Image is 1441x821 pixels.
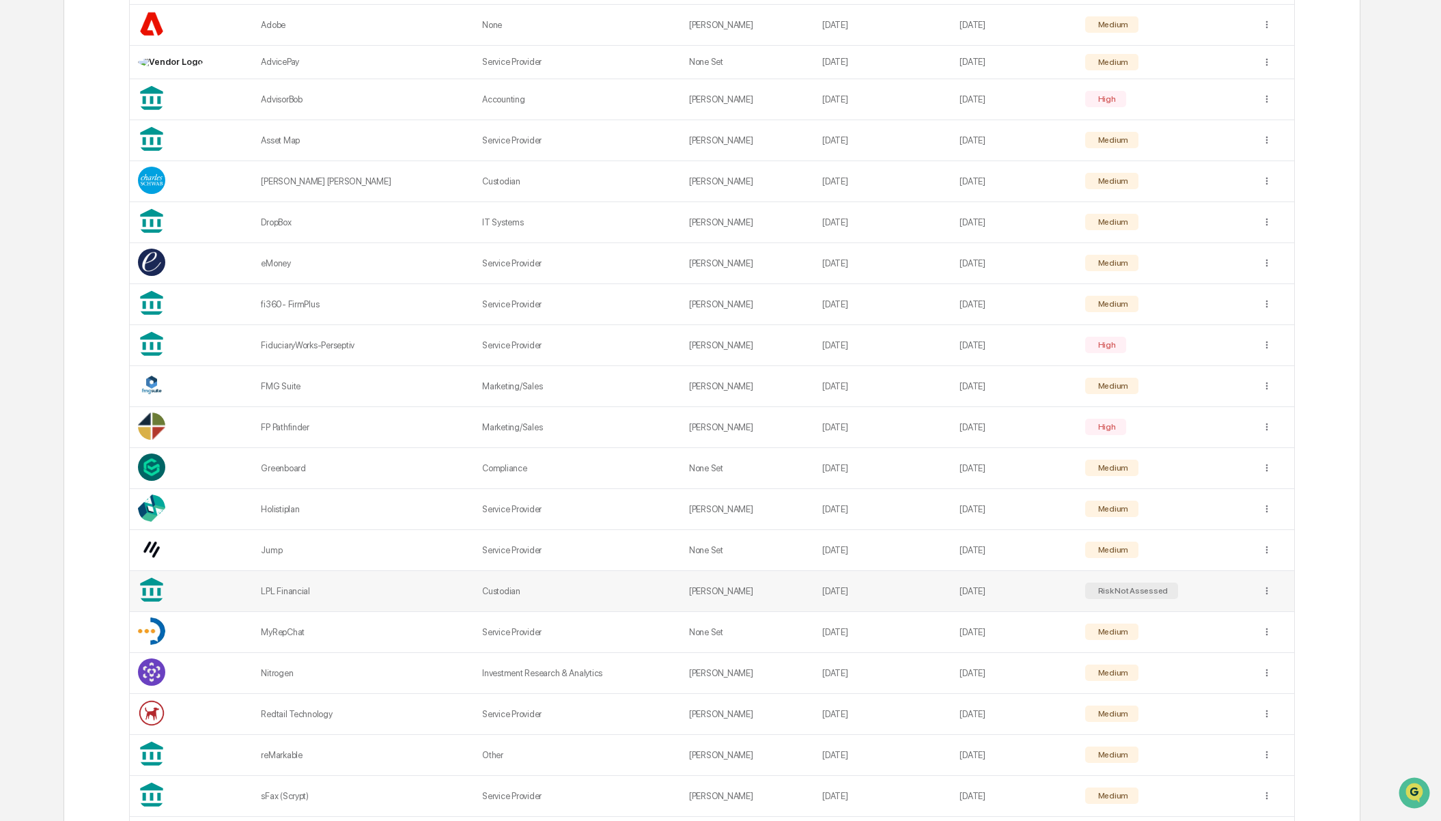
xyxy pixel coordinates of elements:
td: [DATE] [814,530,951,571]
div: 🗄️ [99,280,110,291]
span: [PERSON_NAME] [42,222,111,233]
img: Vendor Logo [138,617,165,645]
td: [DATE] [951,202,1076,243]
img: Vendor Logo [138,57,203,68]
td: [DATE] [814,46,951,79]
div: AdvisorBob [261,94,466,105]
td: [DATE] [814,694,951,735]
td: Investment Research & Analytics [474,653,681,694]
img: Vendor Logo [138,658,165,686]
td: [PERSON_NAME] [681,653,814,694]
div: fi360- FirmPlus [261,299,466,309]
div: High [1095,422,1116,432]
div: LPL Financial [261,586,466,596]
img: Vendor Logo [138,495,165,522]
td: [PERSON_NAME] [681,79,814,120]
td: [DATE] [951,325,1076,366]
div: 🖐️ [14,280,25,291]
div: Medium [1095,545,1128,555]
img: 1746055101610-c473b297-6a78-478c-a979-82029cc54cd1 [14,104,38,128]
td: None Set [681,448,814,489]
td: [PERSON_NAME] [681,735,814,776]
td: Custodian [474,161,681,202]
td: Service Provider [474,46,681,79]
td: [PERSON_NAME] [681,161,814,202]
td: Service Provider [474,325,681,366]
button: Start new chat [232,108,249,124]
td: [DATE] [814,489,951,530]
td: [DATE] [951,448,1076,489]
img: 1746055101610-c473b297-6a78-478c-a979-82029cc54cd1 [27,186,38,197]
td: [DATE] [814,325,951,366]
div: Medium [1095,299,1128,309]
td: [DATE] [814,366,951,407]
td: [PERSON_NAME] [681,694,814,735]
div: Risk Not Assessed [1095,586,1169,596]
td: [PERSON_NAME] [681,776,814,817]
div: Medium [1095,176,1128,186]
div: Greenboard [261,463,466,473]
td: [DATE] [951,243,1076,284]
td: [DATE] [951,366,1076,407]
span: [DATE] [121,185,149,196]
img: Vendor Logo [138,167,165,194]
div: Medium [1095,463,1128,473]
span: Attestations [113,279,169,292]
td: [DATE] [951,530,1076,571]
td: [DATE] [951,571,1076,612]
div: Asset Map [261,135,466,145]
td: [DATE] [951,79,1076,120]
td: Marketing/Sales [474,366,681,407]
div: Medium [1095,381,1128,391]
span: Preclearance [27,279,88,292]
div: Medium [1095,627,1128,637]
img: Vendor Logo [138,535,165,563]
div: High [1095,94,1116,104]
img: Vendor Logo [138,372,165,399]
td: [DATE] [814,448,951,489]
td: [PERSON_NAME] [681,407,814,448]
div: Medium [1095,668,1128,678]
div: FiduciaryWorks-Perseptiv [261,340,466,350]
td: [DATE] [814,202,951,243]
td: IT Systems [474,202,681,243]
div: Medium [1095,135,1128,145]
td: Custodian [474,571,681,612]
img: Vendor Logo [138,454,165,481]
img: Vendor Logo [138,249,165,276]
td: None Set [681,612,814,653]
td: [DATE] [814,735,951,776]
td: [DATE] [951,653,1076,694]
div: Medium [1095,20,1128,29]
span: • [113,222,118,233]
span: [DATE] [121,222,149,233]
td: [DATE] [814,79,951,120]
img: 1746055101610-c473b297-6a78-478c-a979-82029cc54cd1 [27,223,38,234]
button: See all [212,148,249,165]
div: We're available if you need us! [61,117,188,128]
span: Pylon [136,338,165,348]
td: [DATE] [814,653,951,694]
td: Service Provider [474,776,681,817]
img: Vendor Logo [138,413,165,440]
td: [PERSON_NAME] [681,284,814,325]
div: FMG Suite [261,381,466,391]
td: [DATE] [951,46,1076,79]
td: [PERSON_NAME] [681,5,814,46]
img: 8933085812038_c878075ebb4cc5468115_72.jpg [29,104,53,128]
a: 🗄️Attestations [94,273,175,298]
span: • [113,185,118,196]
iframe: Open customer support [1397,776,1434,813]
td: Compliance [474,448,681,489]
td: Other [474,735,681,776]
span: Data Lookup [27,305,86,318]
td: [DATE] [951,120,1076,161]
div: FP Pathfinder [261,422,466,432]
div: Medium [1095,217,1128,227]
div: Medium [1095,709,1128,719]
div: DropBox [261,217,466,227]
div: Medium [1095,791,1128,801]
div: Medium [1095,750,1128,760]
div: Nitrogen [261,668,466,678]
